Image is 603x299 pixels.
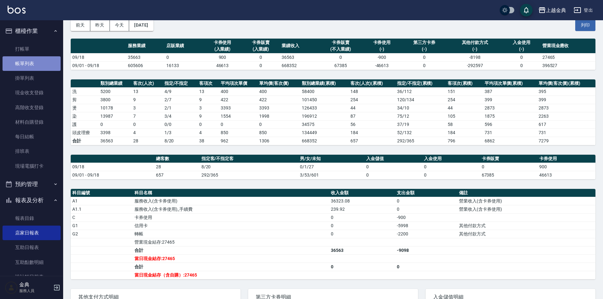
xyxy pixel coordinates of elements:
td: 合計 [133,246,329,254]
th: 支出金額 [395,189,457,197]
td: 0 [401,53,447,61]
td: 239.92 [329,205,395,213]
td: 731 [483,128,537,137]
td: 0 [395,263,457,271]
td: 395 [537,87,595,96]
td: 0 [502,61,541,70]
table: a dense table [71,189,595,279]
th: 店販業績 [165,39,203,53]
td: -292597 [448,61,502,70]
td: 668352 [280,61,319,70]
td: 其他付款方式 [457,221,595,230]
td: 9 [198,112,219,120]
td: 422 [219,96,258,104]
td: 其他付款方式 [457,230,595,238]
a: 打帳單 [3,42,61,56]
td: A1.1 [71,205,133,213]
a: 每日結帳 [3,129,61,144]
th: 收入金額 [329,189,395,197]
button: 昨天 [90,19,110,31]
th: 客次(人次)(累積) [349,79,396,88]
div: (-) [403,46,446,53]
td: 0 [329,213,395,221]
td: 27465 [541,53,595,61]
td: 0 [165,53,203,61]
th: 類別總業績 [99,79,132,88]
td: 58400 [300,87,349,96]
th: 業績收入 [280,39,319,53]
td: 染 [71,112,99,120]
th: 客項次 [198,79,219,88]
td: 13 [198,87,219,96]
td: 卡券使用 [133,213,329,221]
div: (-) [364,46,400,53]
td: 16133 [165,61,203,70]
td: 3393 [258,104,300,112]
td: 8/20 [163,137,198,145]
a: 設計師日報表 [3,270,61,284]
td: 8/20 [200,163,299,171]
div: 其他付款方式 [449,39,501,46]
td: 0 [480,163,538,171]
button: 前天 [71,19,90,31]
td: 400 [258,87,300,96]
td: 服務收入(含卡券使用) [133,197,329,205]
img: Person [5,281,18,294]
td: 頭皮理療 [71,128,99,137]
td: 09/18 [71,163,154,171]
th: 總客數 [154,155,200,163]
td: 0 [329,230,395,238]
p: 服務人員 [19,288,51,294]
td: 126433 [300,104,349,112]
td: 合計 [133,263,329,271]
td: 0 [319,53,363,61]
th: 卡券販賣 [480,155,538,163]
td: 46613 [538,171,595,179]
td: 10178 [99,104,132,112]
td: G2 [71,230,133,238]
td: 58 [446,120,483,128]
td: 09/01 - 09/18 [71,171,154,179]
th: 客項次(累積) [446,79,483,88]
td: 596 [483,120,537,128]
td: 0 [401,61,447,70]
td: 34575 [300,120,349,128]
td: 28 [154,163,200,171]
td: 850 [219,128,258,137]
td: 36 / 112 [396,87,446,96]
h5: 金典 [19,282,51,288]
td: 13 [132,87,163,96]
td: 0 [242,61,280,70]
td: 0 [502,53,541,61]
td: 44 [349,104,396,112]
td: 9 [132,96,163,104]
table: a dense table [71,39,595,70]
div: 上越金典 [546,6,566,14]
td: 2873 [483,104,537,112]
td: 當日現金結存（含自購）:27465 [133,271,329,279]
td: 0 / 0 [163,120,198,128]
a: 報表目錄 [3,211,61,226]
td: 燙 [71,104,99,112]
a: 現金收支登錄 [3,85,61,100]
td: 151 [446,87,483,96]
td: 422 [258,96,300,104]
td: 信用卡 [133,221,329,230]
td: 399 [483,96,537,104]
td: 13987 [99,112,132,120]
td: 4 [198,128,219,137]
th: 客次(人次) [132,79,163,88]
td: 399 [537,96,595,104]
a: 店家日報表 [3,226,61,240]
td: 1306 [258,137,300,145]
td: 387 [483,87,537,96]
div: 卡券販賣 [320,39,361,46]
th: 平均項次單價 [219,79,258,88]
td: 292/365 [200,171,299,179]
td: 3 / 4 [163,112,198,120]
td: 56 [349,120,396,128]
td: 1 / 3 [163,128,198,137]
td: 0 [219,120,258,128]
td: 900 [203,53,242,61]
td: 36323.08 [329,197,395,205]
